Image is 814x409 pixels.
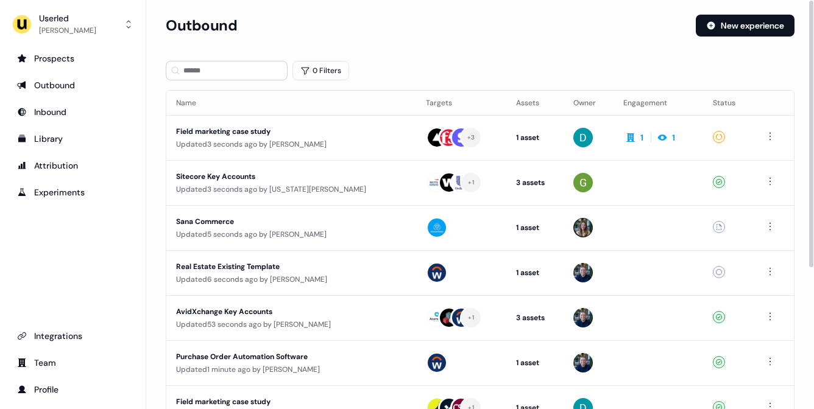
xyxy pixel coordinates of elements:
[573,128,593,147] img: David
[506,91,564,115] th: Assets
[10,326,136,346] a: Go to integrations
[10,353,136,372] a: Go to team
[17,106,129,118] div: Inbound
[17,79,129,91] div: Outbound
[640,131,643,144] div: 1
[573,263,593,282] img: James
[176,396,380,408] div: Field marketing case study
[17,52,129,65] div: Prospects
[614,91,703,115] th: Engagement
[467,132,475,143] div: + 3
[696,15,795,37] button: New experience
[516,267,554,279] div: 1 asset
[17,133,129,145] div: Library
[176,273,406,285] div: Updated 6 seconds ago by [PERSON_NAME]
[573,173,593,192] img: Georgia
[564,91,614,115] th: Owner
[416,91,506,115] th: Targets
[176,363,406,376] div: Updated 1 minute ago by [PERSON_NAME]
[176,260,380,273] div: Real Estate Existing Template
[10,10,136,39] button: Userled[PERSON_NAME]
[468,312,474,323] div: + 1
[10,183,136,202] a: Go to experiments
[176,138,406,150] div: Updated 3 seconds ago by [PERSON_NAME]
[10,129,136,149] a: Go to templates
[573,218,593,237] img: Charlotte
[176,228,406,240] div: Updated 5 seconds ago by [PERSON_NAME]
[17,186,129,198] div: Experiments
[176,170,380,183] div: Sitecore Key Accounts
[672,131,675,144] div: 1
[166,16,237,35] h3: Outbound
[176,183,406,195] div: Updated 3 seconds ago by [US_STATE][PERSON_NAME]
[176,306,380,318] div: AvidXchange Key Accounts
[176,351,380,363] div: Purchase Order Automation Software
[17,383,129,396] div: Profile
[703,91,753,115] th: Status
[10,156,136,175] a: Go to attribution
[292,61,349,80] button: 0 Filters
[468,177,474,188] div: + 1
[516,312,554,324] div: 3 assets
[176,215,380,228] div: Sana Commerce
[166,91,416,115] th: Name
[176,318,406,330] div: Updated 53 seconds ago by [PERSON_NAME]
[39,12,96,24] div: Userled
[573,308,593,327] img: James
[39,24,96,37] div: [PERSON_NAME]
[516,131,554,144] div: 1 asset
[10,49,136,68] a: Go to prospects
[17,330,129,342] div: Integrations
[10,75,136,95] a: Go to outbound experience
[17,357,129,369] div: Team
[516,222,554,234] div: 1 asset
[10,380,136,399] a: Go to profile
[10,102,136,122] a: Go to Inbound
[516,357,554,369] div: 1 asset
[176,125,380,138] div: Field marketing case study
[17,159,129,172] div: Attribution
[516,177,554,189] div: 3 assets
[573,353,593,372] img: James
